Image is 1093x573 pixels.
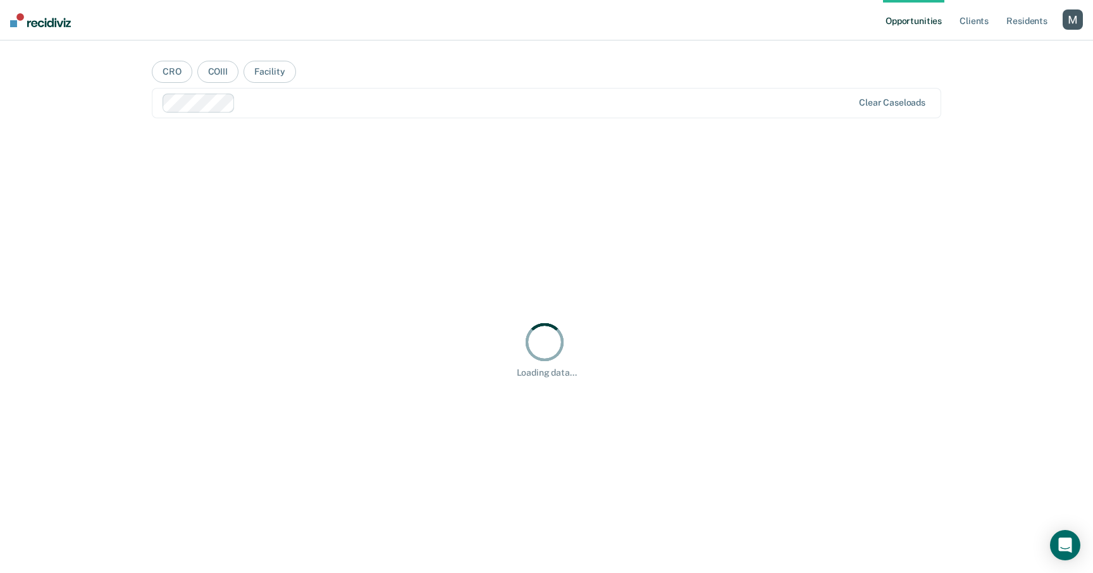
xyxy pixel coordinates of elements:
button: Facility [244,61,296,83]
div: Loading data... [517,367,577,378]
div: Open Intercom Messenger [1050,530,1080,560]
button: CRO [152,61,192,83]
div: Clear caseloads [859,97,925,108]
img: Recidiviz [10,13,71,27]
button: COIII [197,61,238,83]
